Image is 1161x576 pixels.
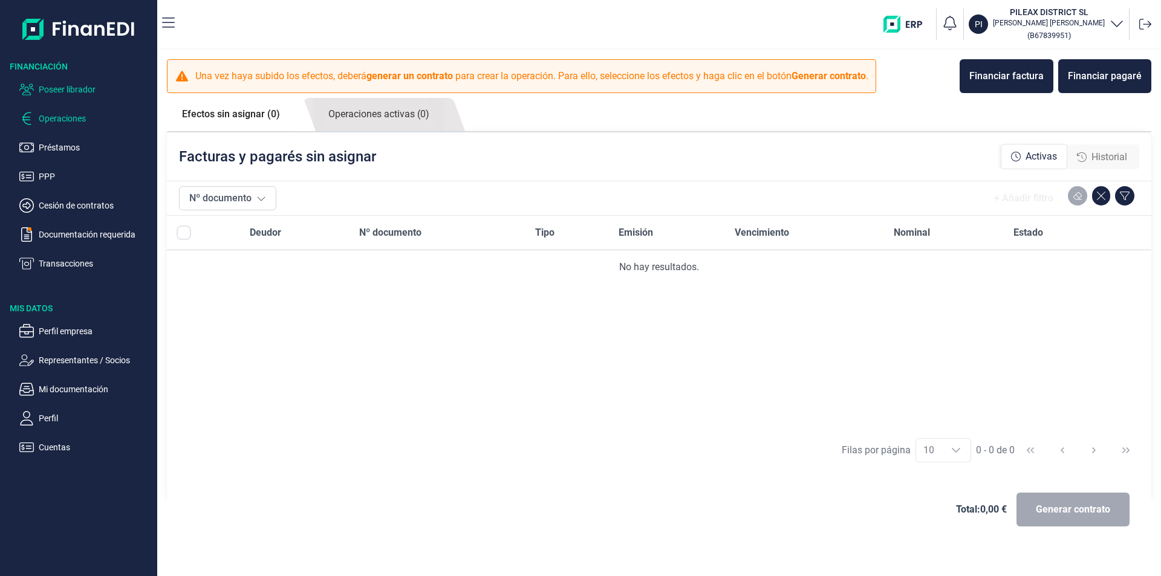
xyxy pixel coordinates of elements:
p: PPP [39,169,152,184]
p: Perfil [39,411,152,426]
span: Emisión [619,225,653,240]
button: Operaciones [19,111,152,126]
span: Historial [1091,150,1127,164]
button: Cesión de contratos [19,198,152,213]
b: generar un contrato [366,70,453,82]
button: PPP [19,169,152,184]
button: Next Page [1079,436,1108,465]
p: Mi documentación [39,382,152,396]
button: First Page [1016,436,1045,465]
div: Choose [941,439,971,462]
p: [PERSON_NAME] [PERSON_NAME] [993,18,1105,28]
div: Financiar pagaré [1068,69,1142,83]
p: Operaciones [39,111,152,126]
span: Activas [1026,149,1057,164]
a: Operaciones activas (0) [313,98,444,131]
span: Total: 0,00 € [956,502,1007,517]
button: Préstamos [19,140,152,155]
div: No hay resultados. [177,260,1142,274]
span: Tipo [535,225,554,240]
button: Representantes / Socios [19,353,152,367]
p: Documentación requerida [39,227,152,242]
p: Poseer librador [39,82,152,97]
button: Perfil empresa [19,324,152,338]
button: Last Page [1111,436,1140,465]
p: Cesión de contratos [39,198,152,213]
span: Nº documento [359,225,421,240]
h3: PILEAX DISTRICT SL [993,6,1105,18]
button: Nº documento [179,186,276,210]
button: Documentación requerida [19,227,152,242]
span: 0 - 0 de 0 [976,445,1015,455]
small: Copiar cif [1027,31,1071,40]
button: Cuentas [19,440,152,455]
p: Cuentas [39,440,152,455]
button: Poseer librador [19,82,152,97]
img: erp [883,16,931,33]
p: Préstamos [39,140,152,155]
button: PIPILEAX DISTRICT SL[PERSON_NAME] [PERSON_NAME](B67839951) [969,6,1124,42]
span: Estado [1013,225,1043,240]
button: Mi documentación [19,382,152,396]
p: Representantes / Socios [39,353,152,367]
p: Transacciones [39,256,152,271]
button: Perfil [19,411,152,426]
p: Facturas y pagarés sin asignar [179,147,376,166]
b: Generar contrato [792,70,866,82]
p: PI [975,18,983,30]
div: All items unselected [177,225,191,240]
button: Previous Page [1048,436,1077,465]
button: Transacciones [19,256,152,271]
span: Nominal [894,225,930,240]
button: Financiar factura [960,59,1053,93]
span: Vencimiento [735,225,789,240]
div: Financiar factura [969,69,1044,83]
span: Deudor [250,225,281,240]
img: Logo de aplicación [22,10,135,48]
p: Una vez haya subido los efectos, deberá para crear la operación. Para ello, seleccione los efecto... [195,69,868,83]
button: Financiar pagaré [1058,59,1151,93]
div: Activas [1001,144,1067,169]
a: Efectos sin asignar (0) [167,98,295,131]
div: Filas por página [842,443,911,458]
div: Historial [1067,145,1137,169]
p: Perfil empresa [39,324,152,338]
